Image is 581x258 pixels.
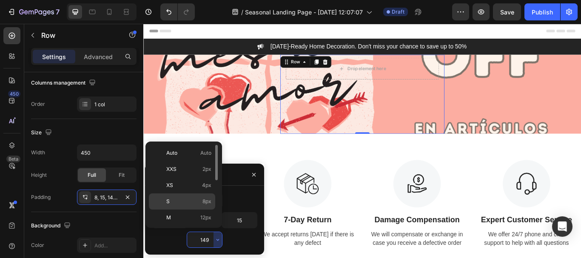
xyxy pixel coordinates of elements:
div: Drop element here [238,49,283,56]
span: 8px [202,198,211,205]
p: Settings [42,52,66,61]
button: Save [493,3,521,20]
img: Alt Image [164,159,219,214]
span: Auto [200,149,211,157]
input: Auto [187,232,222,247]
span: Save [500,9,514,16]
div: Row [170,41,184,48]
div: Height [31,171,47,179]
div: 1 col [94,101,134,108]
button: 7 [3,3,63,20]
div: 450 [8,91,20,97]
div: Beta [6,156,20,162]
div: Undo/Redo [160,3,195,20]
span: 2px [202,165,211,173]
p: Damage Compensation [262,222,376,235]
p: 7-Day Return [135,222,248,235]
div: Width [31,149,45,156]
button: Publish [524,3,560,20]
p: Row [41,30,114,40]
div: Color [31,241,44,249]
span: 4px [202,181,211,189]
span: Full [88,171,96,179]
span: XXS [166,165,177,173]
div: Add... [94,242,134,249]
span: Auto [166,149,177,157]
span: / [241,8,243,17]
p: 7 [56,7,60,17]
img: Alt Image [291,159,347,214]
p: Expert Customer Service [390,222,503,235]
img: Alt Image [36,159,91,214]
div: Open Intercom Messenger [552,216,572,237]
p: Advanced [84,52,113,61]
div: Padding [31,193,51,201]
div: 8, 15, 149, 15 [94,194,119,201]
div: Publish [532,8,553,17]
span: Fit [119,171,125,179]
div: Background [31,220,72,232]
span: Seasonal Landing Page - [DATE] 12:07:07 [245,8,363,17]
div: Order [31,100,45,108]
span: XS [166,181,173,189]
span: S [166,198,170,205]
span: 12px [200,214,211,221]
img: Alt Image [419,159,474,214]
input: Auto [222,213,257,228]
span: M [166,214,171,221]
div: Columns management [31,77,97,89]
p: Free Shipping [7,222,120,235]
input: Auto [77,145,136,160]
span: Draft [392,8,404,16]
iframe: Design area [143,24,581,258]
div: Size [31,127,54,139]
